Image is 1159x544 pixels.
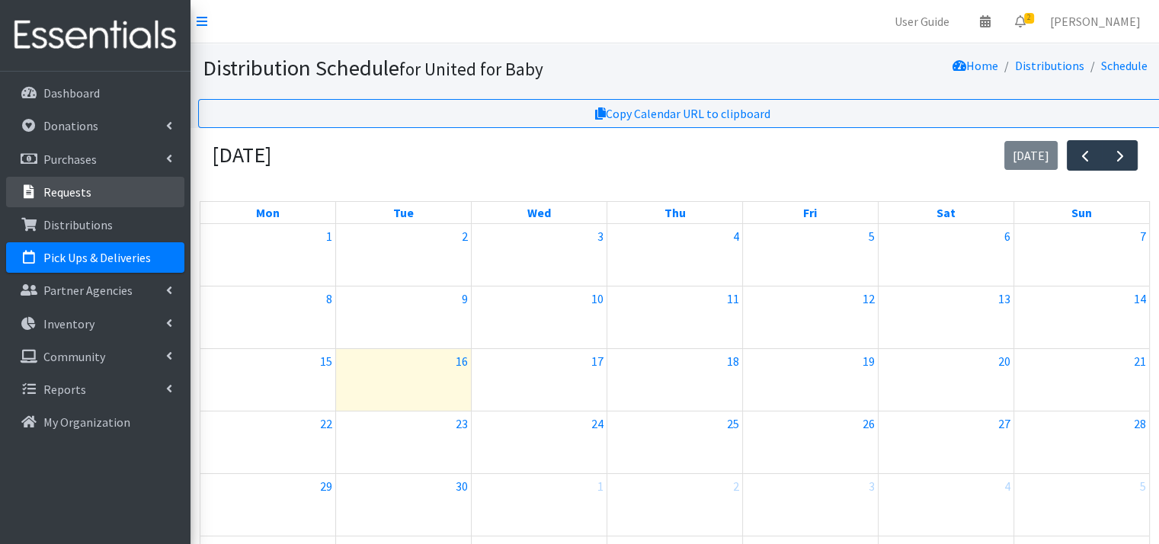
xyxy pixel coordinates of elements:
[336,349,472,411] td: September 16, 2025
[200,286,336,349] td: September 8, 2025
[730,474,742,498] a: October 2, 2025
[878,224,1013,286] td: September 6, 2025
[866,224,878,248] a: September 5, 2025
[336,411,472,474] td: September 23, 2025
[43,250,151,265] p: Pick Ups & Deliveries
[742,349,878,411] td: September 19, 2025
[995,349,1013,373] a: September 20, 2025
[323,224,335,248] a: September 1, 2025
[6,242,184,273] a: Pick Ups & Deliveries
[866,474,878,498] a: October 3, 2025
[1024,13,1034,24] span: 2
[253,202,283,223] a: Monday
[607,474,743,536] td: October 2, 2025
[995,286,1013,311] a: September 13, 2025
[860,411,878,436] a: September 26, 2025
[1013,224,1149,286] td: September 7, 2025
[6,78,184,108] a: Dashboard
[1131,349,1149,373] a: September 21, 2025
[1013,349,1149,411] td: September 21, 2025
[933,202,959,223] a: Saturday
[43,152,97,167] p: Purchases
[588,411,607,436] a: September 24, 2025
[724,411,742,436] a: September 25, 2025
[459,286,471,311] a: September 9, 2025
[43,85,100,101] p: Dashboard
[878,286,1013,349] td: September 13, 2025
[1013,474,1149,536] td: October 5, 2025
[200,224,336,286] td: September 1, 2025
[336,474,472,536] td: September 30, 2025
[594,224,607,248] a: September 3, 2025
[317,349,335,373] a: September 15, 2025
[730,224,742,248] a: September 4, 2025
[1001,224,1013,248] a: September 6, 2025
[878,349,1013,411] td: September 20, 2025
[1013,411,1149,474] td: September 28, 2025
[661,202,688,223] a: Thursday
[1137,474,1149,498] a: October 5, 2025
[203,55,749,82] h1: Distribution Schedule
[995,411,1013,436] a: September 27, 2025
[43,217,113,232] p: Distributions
[459,224,471,248] a: September 2, 2025
[588,349,607,373] a: September 17, 2025
[878,474,1013,536] td: October 4, 2025
[6,110,184,141] a: Donations
[882,6,962,37] a: User Guide
[200,411,336,474] td: September 22, 2025
[800,202,820,223] a: Friday
[607,411,743,474] td: September 25, 2025
[43,349,105,364] p: Community
[607,349,743,411] td: September 18, 2025
[212,142,271,168] h2: [DATE]
[43,283,133,298] p: Partner Agencies
[43,118,98,133] p: Donations
[472,224,607,286] td: September 3, 2025
[607,224,743,286] td: September 4, 2025
[472,474,607,536] td: October 1, 2025
[1004,141,1058,171] button: [DATE]
[1001,474,1013,498] a: October 4, 2025
[1067,140,1103,171] button: Previous month
[453,411,471,436] a: September 23, 2025
[43,316,94,331] p: Inventory
[43,184,91,200] p: Requests
[607,286,743,349] td: September 11, 2025
[472,411,607,474] td: September 24, 2025
[878,411,1013,474] td: September 27, 2025
[6,177,184,207] a: Requests
[742,474,878,536] td: October 3, 2025
[1038,6,1153,37] a: [PERSON_NAME]
[742,411,878,474] td: September 26, 2025
[472,286,607,349] td: September 10, 2025
[1003,6,1038,37] a: 2
[200,349,336,411] td: September 15, 2025
[317,474,335,498] a: September 29, 2025
[200,474,336,536] td: September 29, 2025
[742,286,878,349] td: September 12, 2025
[399,58,543,80] small: for United for Baby
[6,309,184,339] a: Inventory
[1131,286,1149,311] a: September 14, 2025
[336,224,472,286] td: September 2, 2025
[472,349,607,411] td: September 17, 2025
[1068,202,1095,223] a: Sunday
[453,349,471,373] a: September 16, 2025
[524,202,554,223] a: Wednesday
[1131,411,1149,436] a: September 28, 2025
[588,286,607,311] a: September 10, 2025
[6,275,184,306] a: Partner Agencies
[323,286,335,311] a: September 8, 2025
[43,414,130,430] p: My Organization
[6,144,184,174] a: Purchases
[1100,58,1147,73] a: Schedule
[742,224,878,286] td: September 5, 2025
[860,286,878,311] a: September 12, 2025
[453,474,471,498] a: September 30, 2025
[6,210,184,240] a: Distributions
[860,349,878,373] a: September 19, 2025
[1137,224,1149,248] a: September 7, 2025
[317,411,335,436] a: September 22, 2025
[724,286,742,311] a: September 11, 2025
